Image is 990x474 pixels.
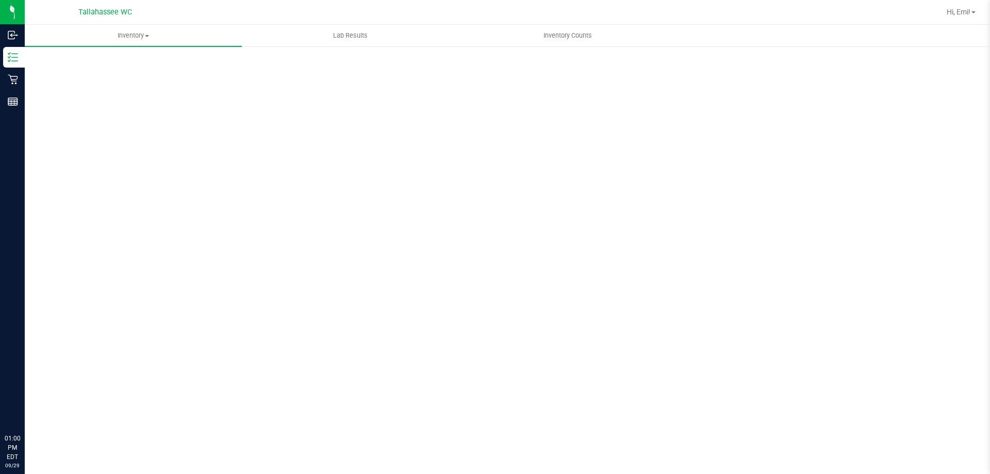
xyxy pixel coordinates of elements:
inline-svg: Retail [8,74,18,85]
a: Inventory Counts [459,25,676,46]
span: Inventory [25,31,242,40]
inline-svg: Inventory [8,52,18,62]
span: Lab Results [319,31,382,40]
span: Hi, Emi! [947,8,970,16]
inline-svg: Reports [8,96,18,107]
a: Lab Results [242,25,459,46]
p: 01:00 PM EDT [5,434,20,462]
inline-svg: Inbound [8,30,18,40]
span: Tallahassee WC [78,8,132,17]
span: Inventory Counts [530,31,606,40]
p: 09/29 [5,462,20,469]
a: Inventory [25,25,242,46]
